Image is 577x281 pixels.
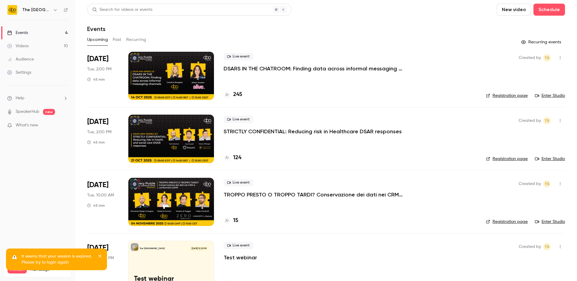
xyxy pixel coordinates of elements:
[7,95,68,101] li: help-dropdown-opener
[224,191,404,198] a: TROPPO PRESTO O TROPPO TARDI? Conservazione dei dati nei CRM e conformità GDPR
[140,247,165,250] p: The [GEOGRAPHIC_DATA]
[87,178,119,226] div: Nov 4 Tue, 10:00 AM (Europe/London)
[16,122,38,128] span: What's new
[519,117,541,124] span: Created by
[224,242,253,249] span: Live event
[87,66,111,72] span: Tue, 2:00 PM
[533,4,565,16] button: Schedule
[543,54,551,61] span: Taylor Swann
[87,129,111,135] span: Tue, 2:00 PM
[233,217,238,225] h4: 15
[518,37,565,47] button: Recurring events
[486,219,528,225] a: Registration page
[87,192,114,198] span: Tue, 10:00 AM
[224,53,253,60] span: Live event
[113,35,121,45] button: Past
[126,35,146,45] button: Recurring
[224,154,241,162] a: 124
[543,117,551,124] span: Taylor Swann
[8,5,17,15] img: The DPO Centre
[7,56,34,62] div: Audience
[7,30,28,36] div: Events
[98,253,102,261] button: close
[545,180,549,187] span: TS
[545,54,549,61] span: TS
[87,180,108,190] span: [DATE]
[224,91,242,99] a: 245
[535,93,565,99] a: Enter Studio
[87,243,108,253] span: [DATE]
[497,4,531,16] button: New video
[224,217,238,225] a: 15
[87,203,105,208] div: 45 min
[543,243,551,250] span: Taylor Swann
[22,253,94,265] p: It seems that your session is expired. Please try to login again
[87,35,108,45] button: Upcoming
[87,140,105,145] div: 45 min
[233,154,241,162] h4: 124
[22,7,50,13] h6: The [GEOGRAPHIC_DATA]
[519,243,541,250] span: Created by
[16,95,24,101] span: Help
[87,117,108,127] span: [DATE]
[233,91,242,99] h4: 245
[224,254,257,261] a: Test webinar
[543,180,551,187] span: Taylor Swann
[224,128,402,135] a: STRICTLY CONFIDENTIAL: Reducing risk in Healthcare DSAR responses
[190,246,208,251] span: [DATE] 12:30 PM
[43,109,55,115] span: new
[224,179,253,186] span: Live event
[545,243,549,250] span: TS
[224,116,253,123] span: Live event
[87,77,105,82] div: 45 min
[535,219,565,225] a: Enter Studio
[486,156,528,162] a: Registration page
[545,117,549,124] span: TS
[87,25,105,32] h1: Events
[224,65,404,72] a: DSARS IN THE CHATROOM: Finding data across informal messaging channels
[87,54,108,64] span: [DATE]
[535,156,565,162] a: Enter Studio
[87,115,119,163] div: Oct 21 Tue, 2:00 PM (Europe/London)
[7,69,31,76] div: Settings
[87,52,119,100] div: Oct 14 Tue, 2:00 PM (Europe/London)
[486,93,528,99] a: Registration page
[519,54,541,61] span: Created by
[16,109,39,115] a: SpeakerHub
[7,43,29,49] div: Videos
[519,180,541,187] span: Created by
[92,7,152,13] div: Search for videos or events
